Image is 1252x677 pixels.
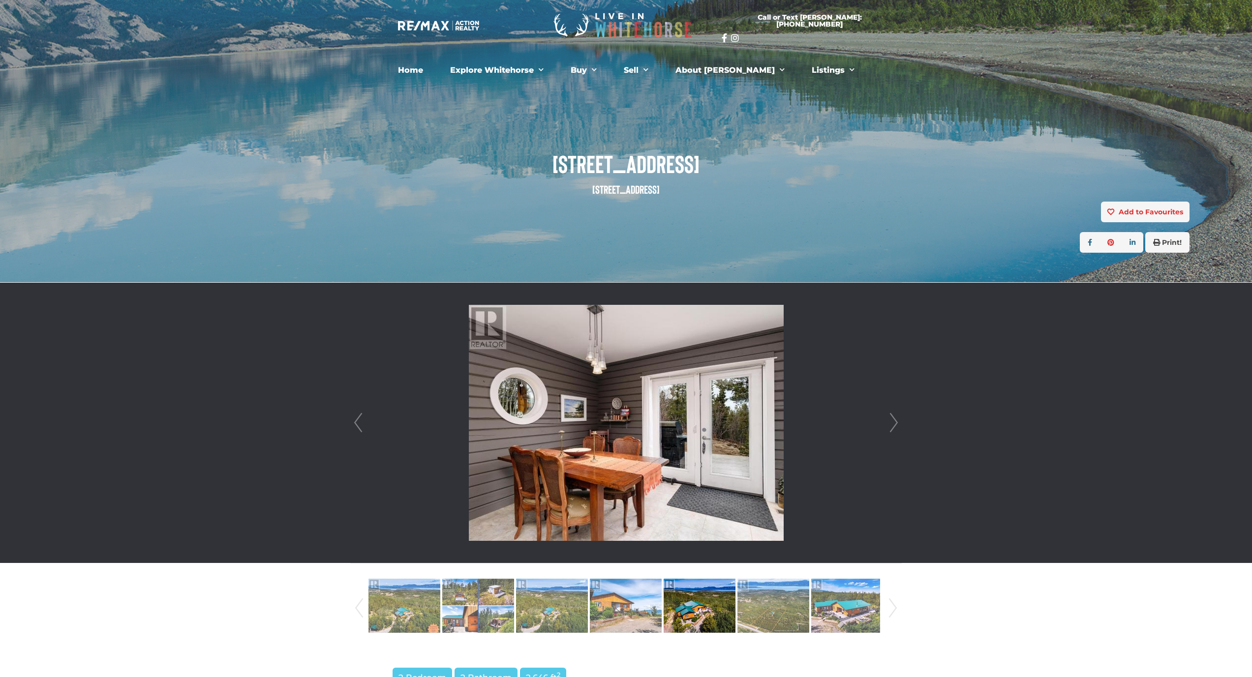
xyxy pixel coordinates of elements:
[722,8,898,33] a: Call or Text [PERSON_NAME]: [PHONE_NUMBER]
[1119,207,1183,216] strong: Add to Favourites
[592,182,660,196] small: [STREET_ADDRESS]
[733,14,886,28] span: Call or Text [PERSON_NAME]: [PHONE_NUMBER]
[664,578,735,634] img: Property-28232953-Photo-5.jpg
[62,150,1190,177] span: [STREET_ADDRESS]
[1145,232,1190,253] button: Print!
[391,60,430,80] a: Home
[356,60,897,80] nav: Menu
[886,283,901,563] a: Next
[443,60,551,80] a: Explore Whitehorse
[804,60,862,80] a: Listings
[352,575,366,642] a: Prev
[811,578,883,634] img: Property-28232953-Photo-7.jpg
[351,283,366,563] a: Prev
[563,60,604,80] a: Buy
[368,578,440,634] img: Property-28232953-Photo-1.jpg
[590,578,662,634] img: Property-28232953-Photo-4.jpg
[616,60,656,80] a: Sell
[516,578,588,634] img: Property-28232953-Photo-3.jpg
[668,60,792,80] a: About [PERSON_NAME]
[737,578,809,634] img: Property-28232953-Photo-6.jpg
[1101,202,1190,222] button: Add to Favourites
[469,305,784,541] img: 1745 North Klondike Highway, Whitehorse North, Yukon Y1A 7A2 - Photo 13 - 16421
[886,575,900,642] a: Next
[1162,238,1182,247] strong: Print!
[442,578,514,634] img: Property-28232953-Photo-2.jpg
